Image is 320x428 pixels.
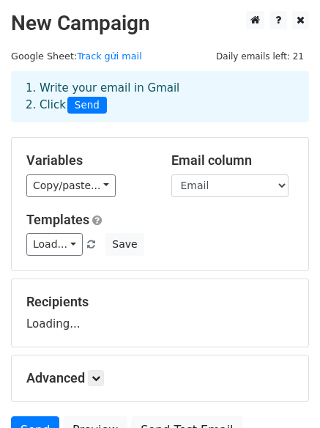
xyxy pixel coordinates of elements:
a: Track gửi mail [77,51,142,62]
h5: Variables [26,152,149,169]
h5: Email column [171,152,294,169]
div: 1. Write your email in Gmail 2. Click [15,80,305,114]
div: Loading... [26,294,294,332]
span: Daily emails left: 21 [211,48,309,64]
h2: New Campaign [11,11,309,36]
a: Templates [26,212,89,227]
h5: Advanced [26,370,294,386]
a: Load... [26,233,83,256]
h5: Recipients [26,294,294,310]
a: Daily emails left: 21 [211,51,309,62]
span: Send [67,97,107,114]
button: Save [105,233,144,256]
small: Google Sheet: [11,51,142,62]
a: Copy/paste... [26,174,116,197]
